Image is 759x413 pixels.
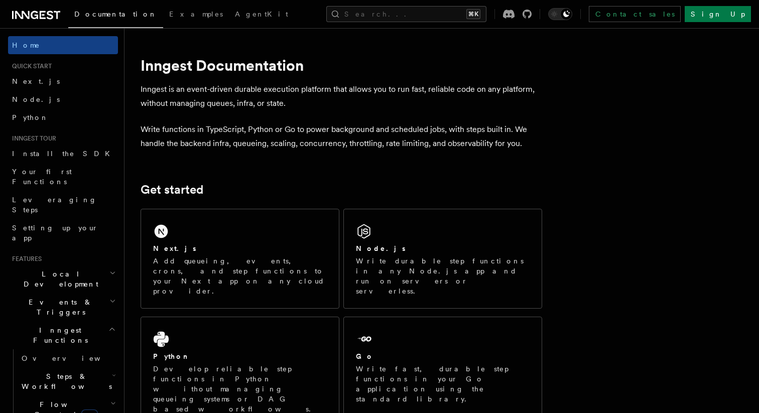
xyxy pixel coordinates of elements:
[153,243,196,253] h2: Next.js
[12,168,72,186] span: Your first Functions
[8,62,52,70] span: Quick start
[141,82,542,110] p: Inngest is an event-driven durable execution platform that allows you to run fast, reliable code ...
[356,351,374,361] h2: Go
[589,6,681,22] a: Contact sales
[12,150,116,158] span: Install the SDK
[8,219,118,247] a: Setting up your app
[8,90,118,108] a: Node.js
[12,224,98,242] span: Setting up your app
[12,40,40,50] span: Home
[12,196,97,214] span: Leveraging Steps
[8,163,118,191] a: Your first Functions
[8,297,109,317] span: Events & Triggers
[141,56,542,74] h1: Inngest Documentation
[8,145,118,163] a: Install the SDK
[74,10,157,18] span: Documentation
[466,9,480,19] kbd: ⌘K
[8,325,108,345] span: Inngest Functions
[8,321,118,349] button: Inngest Functions
[12,113,49,121] span: Python
[163,3,229,27] a: Examples
[153,256,327,296] p: Add queueing, events, crons, and step functions to your Next app on any cloud provider.
[685,6,751,22] a: Sign Up
[153,351,190,361] h2: Python
[229,3,294,27] a: AgentKit
[169,10,223,18] span: Examples
[8,255,42,263] span: Features
[12,95,60,103] span: Node.js
[235,10,288,18] span: AgentKit
[141,122,542,151] p: Write functions in TypeScript, Python or Go to power background and scheduled jobs, with steps bu...
[356,364,530,404] p: Write fast, durable step functions in your Go application using the standard library.
[8,134,56,143] span: Inngest tour
[12,77,60,85] span: Next.js
[18,349,118,367] a: Overview
[8,72,118,90] a: Next.js
[8,36,118,54] a: Home
[8,269,109,289] span: Local Development
[22,354,125,362] span: Overview
[141,183,203,197] a: Get started
[356,243,406,253] h2: Node.js
[8,293,118,321] button: Events & Triggers
[8,265,118,293] button: Local Development
[548,8,572,20] button: Toggle dark mode
[18,371,112,391] span: Steps & Workflows
[356,256,530,296] p: Write durable step functions in any Node.js app and run on servers or serverless.
[141,209,339,309] a: Next.jsAdd queueing, events, crons, and step functions to your Next app on any cloud provider.
[326,6,486,22] button: Search...⌘K
[18,367,118,395] button: Steps & Workflows
[8,108,118,126] a: Python
[68,3,163,28] a: Documentation
[8,191,118,219] a: Leveraging Steps
[343,209,542,309] a: Node.jsWrite durable step functions in any Node.js app and run on servers or serverless.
